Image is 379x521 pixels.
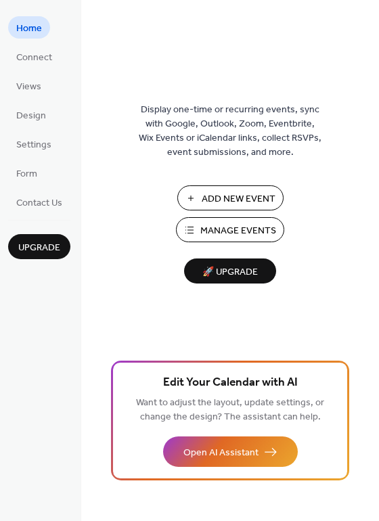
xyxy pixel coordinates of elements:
[16,167,37,181] span: Form
[177,185,284,210] button: Add New Event
[136,394,324,426] span: Want to adjust the layout, update settings, or change the design? The assistant can help.
[8,16,50,39] a: Home
[16,196,62,210] span: Contact Us
[16,22,42,36] span: Home
[183,446,259,460] span: Open AI Assistant
[200,224,276,238] span: Manage Events
[8,162,45,184] a: Form
[139,103,321,160] span: Display one-time or recurring events, sync with Google, Outlook, Zoom, Eventbrite, Wix Events or ...
[16,51,52,65] span: Connect
[16,80,41,94] span: Views
[184,258,276,284] button: 🚀 Upgrade
[163,436,298,467] button: Open AI Assistant
[8,74,49,97] a: Views
[192,263,268,281] span: 🚀 Upgrade
[176,217,284,242] button: Manage Events
[8,234,70,259] button: Upgrade
[8,133,60,155] a: Settings
[16,138,51,152] span: Settings
[8,104,54,126] a: Design
[163,373,298,392] span: Edit Your Calendar with AI
[8,45,60,68] a: Connect
[202,192,275,206] span: Add New Event
[8,191,70,213] a: Contact Us
[18,241,60,255] span: Upgrade
[16,109,46,123] span: Design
